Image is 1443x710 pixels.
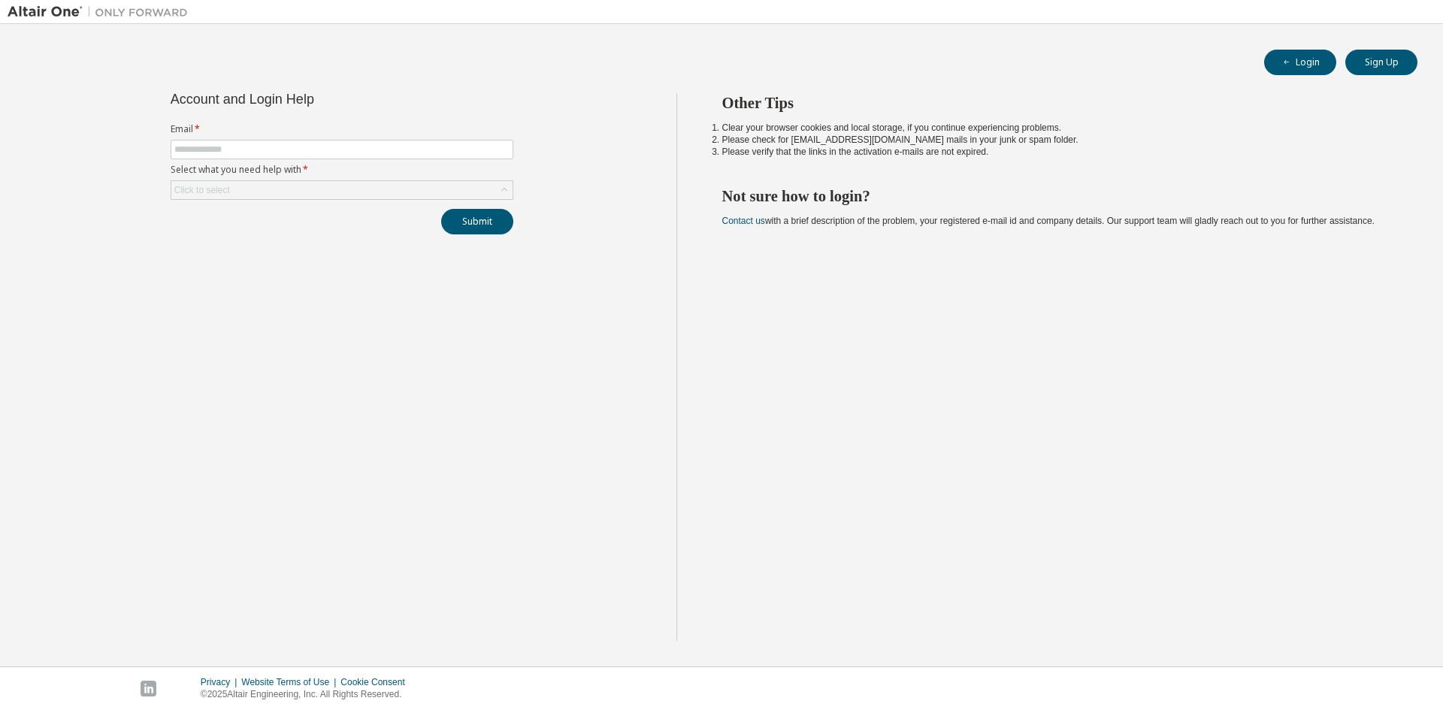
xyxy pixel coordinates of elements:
[174,184,230,196] div: Click to select
[722,134,1391,146] li: Please check for [EMAIL_ADDRESS][DOMAIN_NAME] mails in your junk or spam folder.
[340,676,413,688] div: Cookie Consent
[722,216,765,226] a: Contact us
[8,5,195,20] img: Altair One
[171,164,513,176] label: Select what you need help with
[241,676,340,688] div: Website Terms of Use
[1345,50,1417,75] button: Sign Up
[722,216,1375,226] span: with a brief description of the problem, your registered e-mail id and company details. Our suppo...
[722,122,1391,134] li: Clear your browser cookies and local storage, if you continue experiencing problems.
[441,209,513,234] button: Submit
[722,146,1391,158] li: Please verify that the links in the activation e-mails are not expired.
[171,181,513,199] div: Click to select
[201,688,414,701] p: © 2025 Altair Engineering, Inc. All Rights Reserved.
[171,123,513,135] label: Email
[1264,50,1336,75] button: Login
[722,93,1391,113] h2: Other Tips
[722,186,1391,206] h2: Not sure how to login?
[171,93,445,105] div: Account and Login Help
[201,676,241,688] div: Privacy
[141,681,156,696] img: linkedin.svg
